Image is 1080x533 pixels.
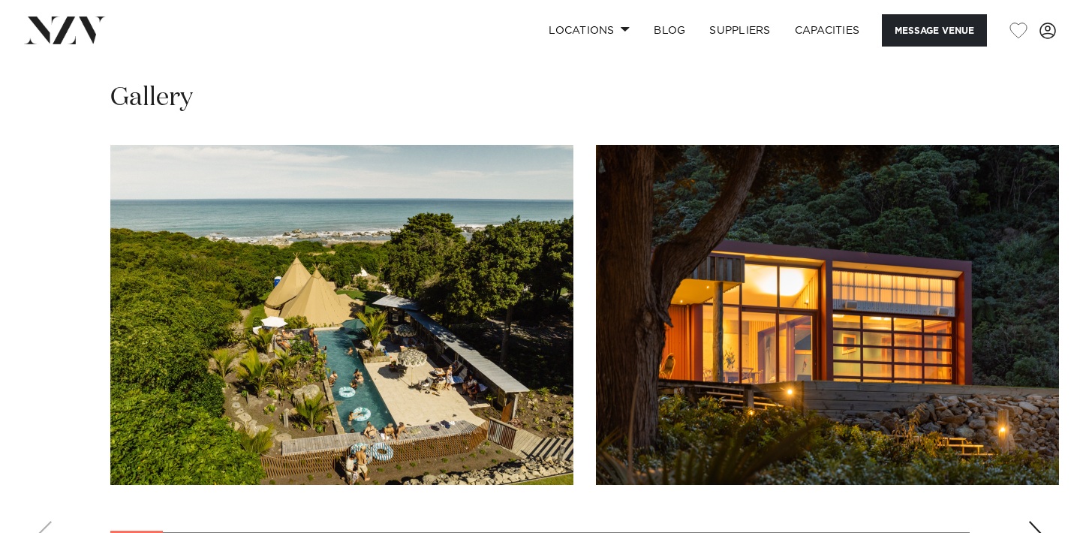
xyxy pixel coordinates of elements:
[697,14,782,47] a: SUPPLIERS
[596,145,1059,485] swiper-slide: 2 / 29
[24,17,106,44] img: nzv-logo.png
[882,14,987,47] button: Message Venue
[783,14,872,47] a: Capacities
[110,145,573,485] swiper-slide: 1 / 29
[110,81,193,115] h2: Gallery
[642,14,697,47] a: BLOG
[537,14,642,47] a: Locations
